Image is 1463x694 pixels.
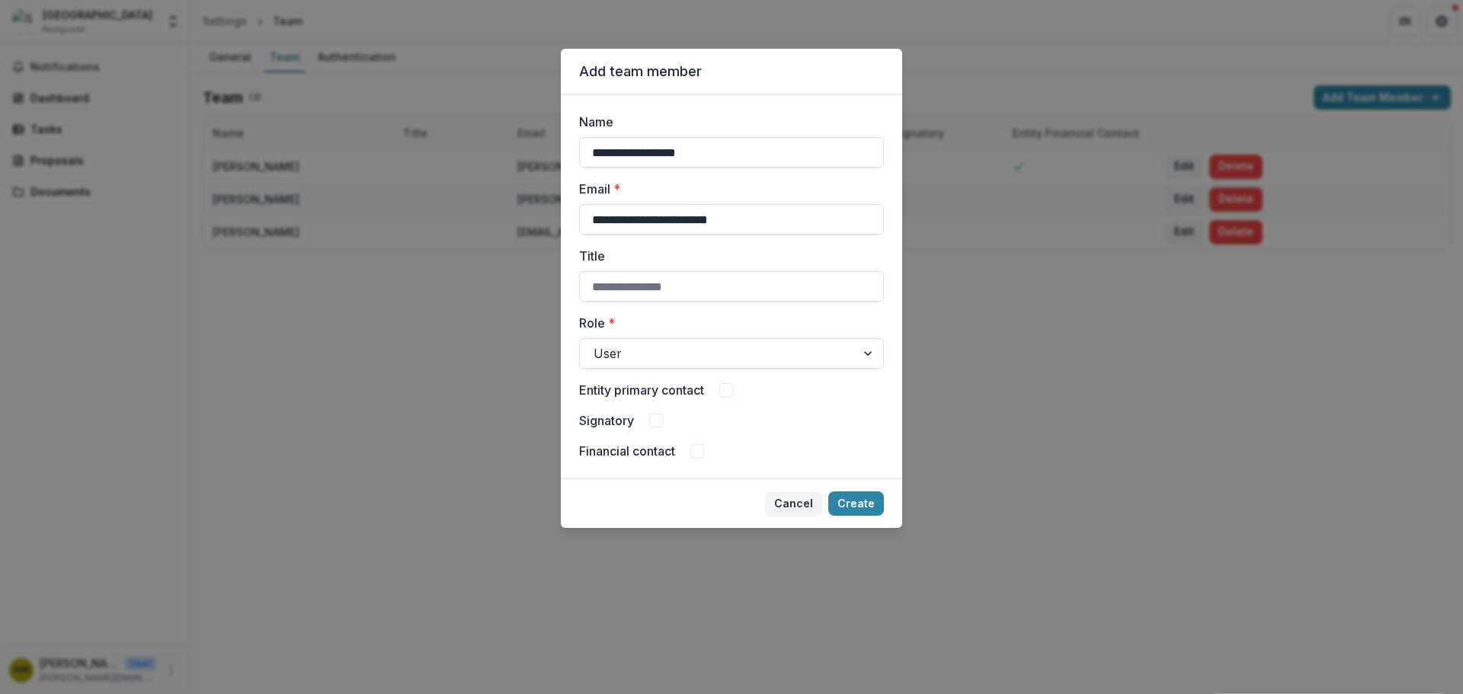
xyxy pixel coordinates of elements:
[561,49,902,94] header: Add team member
[579,411,634,430] label: Signatory
[828,491,884,516] button: Create
[579,180,875,198] label: Email
[765,491,822,516] button: Cancel
[579,381,704,399] label: Entity primary contact
[579,113,875,131] label: Name
[579,247,875,265] label: Title
[579,314,875,332] label: Role
[579,442,675,460] label: Financial contact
